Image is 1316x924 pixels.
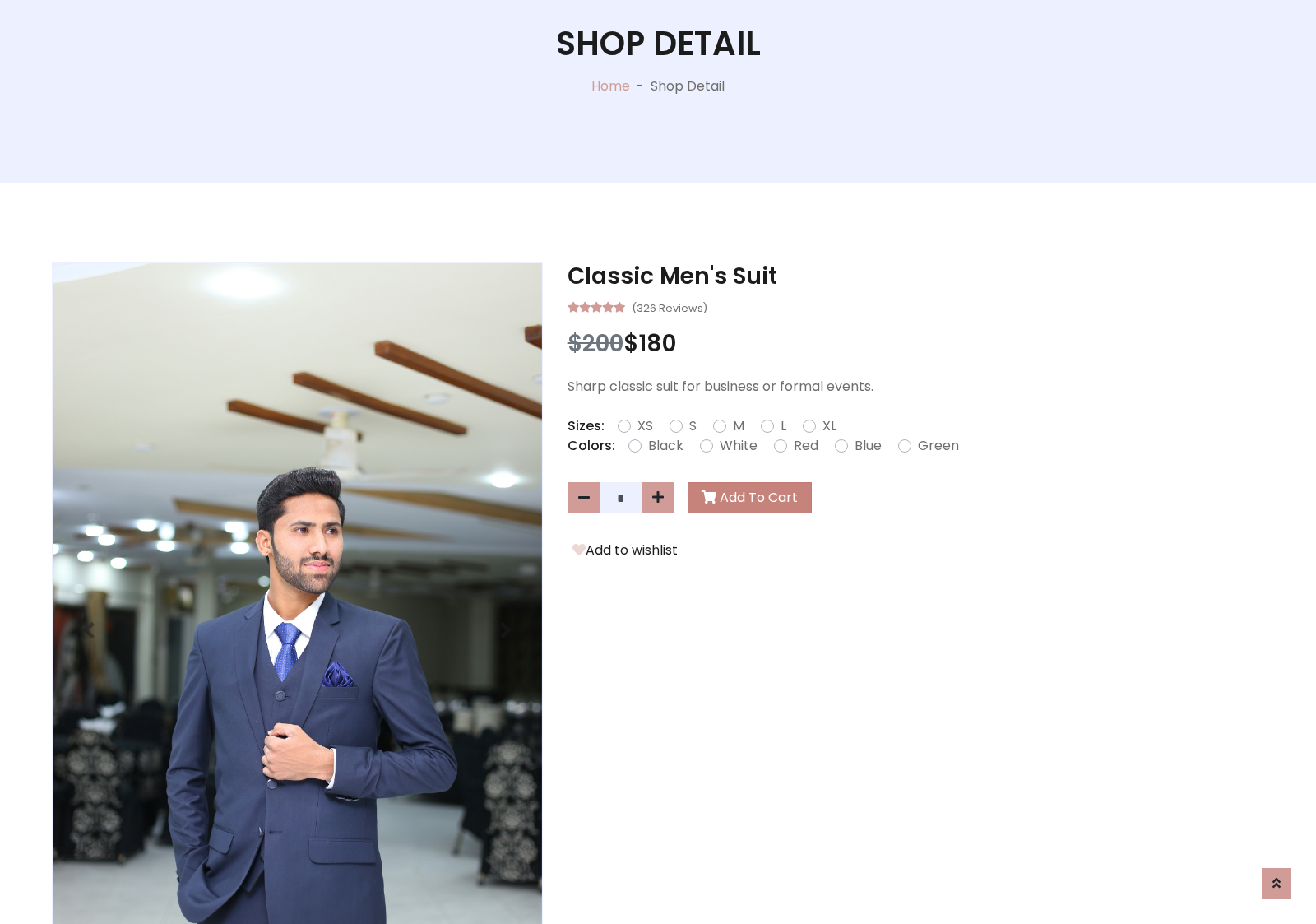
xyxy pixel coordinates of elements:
p: Shop Detail [651,77,725,96]
button: Add to wishlist [568,540,683,561]
label: White [720,436,758,456]
label: XL [822,416,836,436]
p: Colors: [568,436,615,456]
label: Green [918,436,959,456]
p: - [630,77,651,96]
label: XS [637,416,653,436]
button: Add To Cart [688,482,812,513]
label: L [781,416,786,436]
span: $200 [568,327,623,360]
span: 180 [638,327,676,360]
a: Home [591,77,630,95]
small: (326 Reviews) [632,297,707,317]
p: Sizes: [568,416,605,436]
p: Sharp classic suit for business or formal events. [568,377,1264,397]
h3: $ [568,330,1264,358]
label: Blue [855,436,882,456]
label: Red [794,436,818,456]
label: S [689,416,697,436]
label: M [733,416,744,436]
label: Black [648,436,683,456]
h3: Classic Men's Suit [568,262,1264,290]
h1: Shop Detail [556,24,761,63]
